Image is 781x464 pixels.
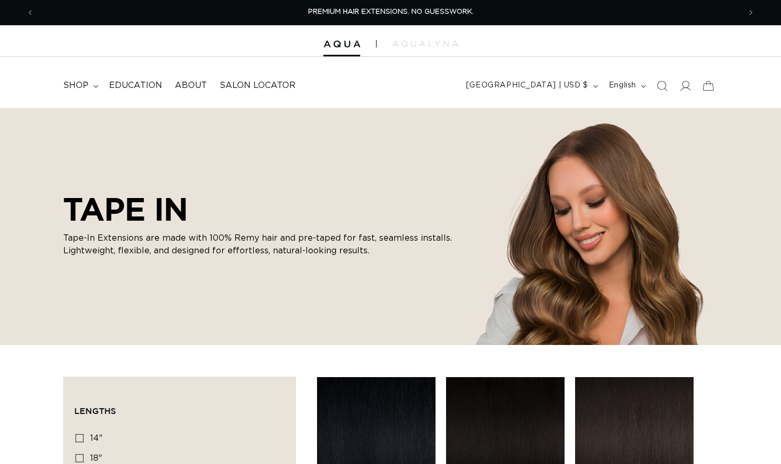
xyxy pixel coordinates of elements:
[63,80,88,91] span: shop
[392,41,458,47] img: aqualyna.com
[109,80,162,91] span: Education
[103,74,169,97] a: Education
[175,80,207,91] span: About
[74,406,116,416] span: Lengths
[739,3,763,23] button: Next announcement
[74,388,285,426] summary: Lengths (0 selected)
[602,76,650,96] button: English
[609,80,636,91] span: English
[308,8,473,15] span: PREMIUM HAIR EXTENSIONS. NO GUESSWORK.
[57,74,103,97] summary: shop
[460,76,602,96] button: [GEOGRAPHIC_DATA] | USD $
[90,434,103,442] span: 14"
[323,41,360,48] img: Aqua Hair Extensions
[169,74,213,97] a: About
[466,80,588,91] span: [GEOGRAPHIC_DATA] | USD $
[220,80,295,91] span: Salon Locator
[650,74,674,97] summary: Search
[213,74,302,97] a: Salon Locator
[18,3,42,23] button: Previous announcement
[63,232,463,257] p: Tape-In Extensions are made with 100% Remy hair and pre-taped for fast, seamless installs. Lightw...
[90,454,102,462] span: 18"
[63,191,463,228] h2: TAPE IN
